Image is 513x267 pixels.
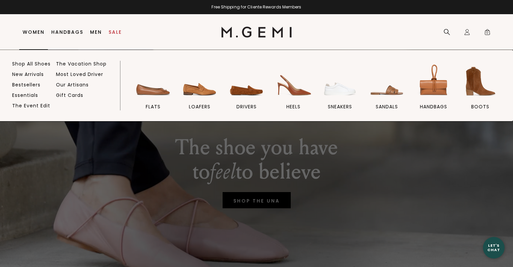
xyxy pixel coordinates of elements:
[146,104,161,110] span: flats
[56,61,107,67] a: The Vacation Shop
[221,27,292,37] img: M.Gemi
[228,62,265,100] img: drivers
[319,62,361,121] a: sneakers
[56,92,83,98] a: Gift Cards
[23,29,45,35] a: Women
[56,71,103,77] a: Most Loved Driver
[189,104,210,110] span: loafers
[12,61,51,67] a: Shop All Shoes
[483,243,505,252] div: Let's Chat
[273,62,314,121] a: heels
[56,82,89,88] a: Our Artisans
[181,62,219,100] img: loafers
[286,104,301,110] span: heels
[134,62,172,100] img: flats
[461,62,499,100] img: BOOTS
[51,29,83,35] a: Handbags
[484,30,491,37] span: 0
[368,62,406,100] img: sandals
[90,29,102,35] a: Men
[413,62,454,121] a: handbags
[236,104,257,110] span: drivers
[376,104,398,110] span: sandals
[133,62,174,121] a: flats
[226,62,267,121] a: drivers
[12,103,50,109] a: The Event Edit
[328,104,352,110] span: sneakers
[366,62,408,121] a: sandals
[12,92,38,98] a: Essentials
[109,29,122,35] a: Sale
[275,62,312,100] img: heels
[420,104,447,110] span: handbags
[12,82,40,88] a: Bestsellers
[415,62,453,100] img: handbags
[321,62,359,100] img: sneakers
[460,62,501,121] a: BOOTS
[471,104,489,110] span: BOOTS
[179,62,221,121] a: loafers
[12,71,44,77] a: New Arrivals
